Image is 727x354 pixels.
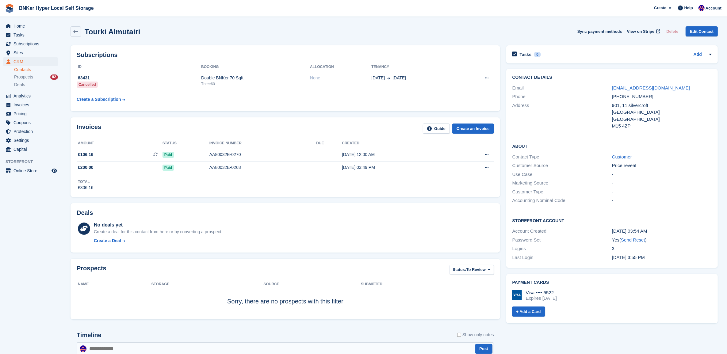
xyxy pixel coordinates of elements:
[512,93,612,100] div: Phone
[14,67,58,73] a: Contacts
[612,93,712,100] div: [PHONE_NUMBER]
[664,26,681,36] button: Delete
[77,124,101,134] h2: Invoices
[77,51,494,59] h2: Subscriptions
[342,139,451,148] th: Created
[512,254,612,261] div: Last Login
[13,145,50,154] span: Capital
[77,94,125,105] a: Create a Subscription
[512,245,612,252] div: Logins
[3,31,58,39] a: menu
[17,3,96,13] a: BNKer Hyper Local Self Storage
[13,40,50,48] span: Subscriptions
[452,124,494,134] a: Create an Invoice
[619,237,646,242] span: ( )
[612,180,712,187] div: -
[209,164,316,171] div: AA80032E-0268
[512,306,545,317] a: + Add a Card
[612,85,690,90] a: [EMAIL_ADDRESS][DOMAIN_NAME]
[13,127,50,136] span: Protection
[612,171,712,178] div: -
[612,245,712,252] div: 3
[512,75,712,80] h2: Contact Details
[6,159,61,165] span: Storefront
[78,185,94,191] div: £306.16
[77,139,163,148] th: Amount
[77,209,93,216] h2: Deals
[85,28,140,36] h2: Tourki Almutairi
[342,151,451,158] div: [DATE] 12:00 AM
[512,280,712,285] h2: Payment cards
[512,162,612,169] div: Customer Source
[51,167,58,174] a: Preview store
[13,166,50,175] span: Online Store
[78,151,94,158] span: £106.16
[612,162,712,169] div: Price reveal
[3,109,58,118] a: menu
[77,265,106,276] h2: Prospects
[3,136,58,145] a: menu
[371,62,461,72] th: Tenancy
[80,345,86,352] img: David Fricker
[684,5,693,11] span: Help
[654,5,666,11] span: Create
[14,74,58,80] a: Prospects 82
[612,228,712,235] div: [DATE] 03:54 AM
[3,118,58,127] a: menu
[13,92,50,100] span: Analytics
[209,139,316,148] th: Invoice number
[3,22,58,30] a: menu
[450,265,494,275] button: Status: To Review
[14,82,25,88] span: Deals
[625,26,662,36] a: View on Stripe
[3,40,58,48] a: menu
[457,332,461,338] input: Show only notes
[13,118,50,127] span: Coupons
[453,267,466,273] span: Status:
[3,101,58,109] a: menu
[534,52,541,57] div: 0
[209,151,316,158] div: AA80032E-0270
[3,127,58,136] a: menu
[13,31,50,39] span: Tasks
[512,180,612,187] div: Marketing Source
[3,48,58,57] a: menu
[686,26,718,36] a: Edit Contact
[612,123,712,130] div: M15 4ZP
[5,4,14,13] img: stora-icon-8386f47178a22dfd0bd8f6a31ec36ba5ce8667c1dd55bd0f319d3a0aa187defe.svg
[77,62,201,72] th: ID
[77,96,121,103] div: Create a Subscription
[201,81,310,87] div: Three60
[3,145,58,154] a: menu
[77,280,151,289] th: Name
[163,165,174,171] span: Paid
[612,255,645,260] time: 2025-04-26 14:55:01 UTC
[94,238,222,244] a: Create a Deal
[3,92,58,100] a: menu
[512,217,712,223] h2: Storefront Account
[612,154,632,159] a: Customer
[342,164,451,171] div: [DATE] 03:49 PM
[78,179,94,185] div: Total
[612,237,712,244] div: Yes
[612,102,712,109] div: 901, 11 silvercroft
[512,171,612,178] div: Use Case
[512,290,522,300] img: Visa Logo
[512,197,612,204] div: Accounting Nominal Code
[512,102,612,130] div: Address
[13,22,50,30] span: Home
[14,82,58,88] a: Deals
[466,267,486,273] span: To Review
[392,75,406,81] span: [DATE]
[77,82,98,88] div: Cancelled
[201,62,310,72] th: Booking
[698,5,705,11] img: David Fricker
[13,109,50,118] span: Pricing
[512,228,612,235] div: Account Created
[310,75,371,81] div: None
[706,5,721,11] span: Account
[612,188,712,196] div: -
[94,221,222,229] div: No deals yet
[316,139,342,148] th: Due
[14,74,33,80] span: Prospects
